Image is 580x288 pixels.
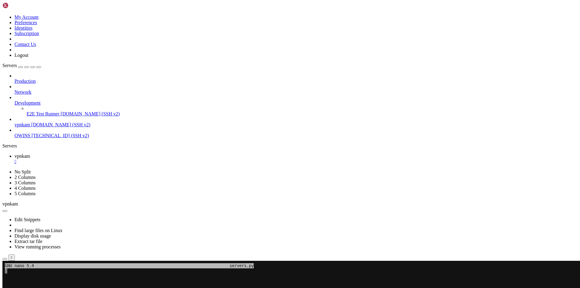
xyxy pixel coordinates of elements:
span: vpnkam [14,154,30,159]
x-row: Help Write Out Where Is Cut Execute Location Undo Set Mark To Bracket Previous Back [2,239,501,244]
li: Production [14,73,578,84]
a: E2E Test Runner [DOMAIN_NAME] (SSH v2) [27,111,578,117]
span: M-A [143,239,150,244]
span: ^J [82,244,87,249]
a: vpnkam [DOMAIN_NAME] (SSH v2) [14,122,578,128]
a: Find large files on Linux [14,228,63,233]
img: Shellngn [2,2,37,8]
a: vpnkam [14,154,578,164]
li: QWINS [TECHNICAL_ID] (SSH v2) [14,128,578,138]
span: QWINS [14,133,30,138]
span: M-W [193,244,201,249]
a:  [14,159,578,164]
div: Servers [2,143,578,149]
span: M-U [126,239,133,244]
span: vpnkam [2,201,18,206]
span: Network [14,89,31,95]
span: [DOMAIN_NAME] (SSH v2) [61,111,120,116]
li: Network [14,84,578,95]
span: ^K [68,239,72,244]
span: M-6 [150,244,157,249]
span: ^\ [43,244,48,249]
a: Logout [14,53,28,58]
span: ^B [227,239,232,244]
a: Identities [14,25,33,31]
a: Network [14,89,578,95]
a: 4 Columns [14,186,36,191]
span: Production [14,79,36,84]
a: Preferences [14,20,37,25]
a: My Account [14,15,39,20]
span: Development [14,100,40,105]
span: ^T [80,239,85,244]
span: ^F [210,244,215,249]
span: Servers [2,63,17,68]
span: ^X [2,244,7,249]
a: View running processes [14,244,61,249]
span: [TECHNICAL_ID] (SSH v2) [31,133,89,138]
span: E2E Test Runner [27,111,60,116]
span: GNU nano 5.4 servers.py [2,2,251,8]
span: ^_ [104,244,109,249]
a: Edit Snippets [14,217,40,222]
div:  [11,255,12,260]
span: M-Q [201,239,208,244]
a: Extract tar file [14,239,42,244]
a: 3 Columns [14,180,36,185]
x-row: Exit Read File Replace Paste Justify Go To Line Redo Copy Where Was Next Forward [2,244,501,249]
a: Development [14,100,578,106]
span: ^Q [167,244,172,249]
a: Subscription [14,31,39,36]
span: [ New File ] [222,234,251,239]
span: vpnkam [14,122,30,127]
a: Servers [2,63,41,68]
a: 5 Columns [14,191,36,196]
a: Production [14,79,578,84]
a: No Split [14,169,31,174]
a: Contact Us [14,42,36,47]
a: 2 Columns [14,175,36,180]
span: [DOMAIN_NAME] (SSH v2) [31,122,91,127]
li: Development [14,95,578,117]
span: ^R [17,244,22,249]
span: ^G [2,239,7,244]
li: E2E Test Runner [DOMAIN_NAME] (SSH v2) [27,106,578,117]
span: ^C [101,239,106,244]
span: ^W [43,239,48,244]
a: QWINS [TECHNICAL_ID] (SSH v2) [14,133,578,138]
button:  [8,254,15,261]
a: Display disk usage [14,233,51,238]
span: ^O [17,239,22,244]
li: vpnkam [DOMAIN_NAME] (SSH v2) [14,117,578,128]
span: M-E [133,244,140,249]
span: M-] [169,239,176,244]
div: (0, 1) [2,8,5,13]
span: ^U [65,244,70,249]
